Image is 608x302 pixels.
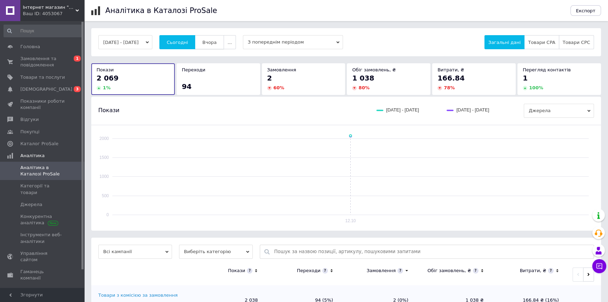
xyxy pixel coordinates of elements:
[228,268,245,274] div: Покази
[352,74,374,82] span: 1 038
[23,4,75,11] span: Інтернет магазин "Smart Shop"
[159,35,196,49] button: Сьогодні
[227,40,232,45] span: ...
[97,74,119,82] span: 2 069
[345,218,356,223] text: 12.10
[179,245,253,259] span: Виберіть категорію
[267,67,296,72] span: Замовлення
[358,85,369,90] span: 80 %
[98,292,178,298] div: Товари з комісією за замовлення
[23,11,84,17] div: Ваш ID: 4053067
[167,40,188,45] span: Сьогодні
[528,40,555,45] span: Товари CPA
[99,155,109,160] text: 1500
[98,245,172,259] span: Всі кампанії
[273,85,284,90] span: 60 %
[20,129,39,135] span: Покупці
[524,104,594,118] span: Джерела
[99,174,109,179] text: 1000
[20,44,40,50] span: Головна
[20,56,65,68] span: Замовлення та повідомлення
[274,245,590,258] input: Пошук за назвою позиції, артикулу, пошуковими запитами
[267,74,272,82] span: 2
[106,212,109,217] text: 0
[74,56,81,62] span: 1
[366,268,396,274] div: Замовлення
[98,107,119,114] span: Покази
[97,67,114,72] span: Покази
[20,86,72,92] span: [DEMOGRAPHIC_DATA]
[484,35,524,49] button: Загальні дані
[20,287,38,294] span: Маркет
[529,85,543,90] span: 100 %
[297,268,320,274] div: Переходи
[20,165,65,177] span: Аналітика в Каталозі ProSale
[20,74,65,81] span: Товари та послуги
[243,35,343,49] span: З попереднім періодом
[102,193,109,198] text: 500
[20,269,65,281] span: Гаманець компанії
[20,183,65,195] span: Категорії та товари
[20,201,42,208] span: Джерела
[103,85,111,90] span: 1 %
[182,82,192,91] span: 94
[20,98,65,111] span: Показники роботи компанії
[99,136,109,141] text: 2000
[105,6,217,15] h1: Аналітика в Каталозі ProSale
[20,141,58,147] span: Каталог ProSale
[98,35,152,49] button: [DATE] - [DATE]
[524,35,559,49] button: Товари CPA
[520,268,546,274] div: Витрати, ₴
[576,8,596,13] span: Експорт
[563,40,590,45] span: Товари CPC
[523,74,528,82] span: 1
[20,232,65,244] span: Інструменти веб-аналітики
[592,259,606,273] button: Чат з покупцем
[523,67,571,72] span: Перегляд контактів
[202,40,217,45] span: Вчора
[488,40,521,45] span: Загальні дані
[437,74,464,82] span: 166.84
[195,35,224,49] button: Вчора
[4,25,82,37] input: Пошук
[20,213,65,226] span: Конкурентна аналітика
[224,35,236,49] button: ...
[20,116,39,123] span: Відгуки
[444,85,455,90] span: 78 %
[570,5,601,16] button: Експорт
[182,67,205,72] span: Переходи
[559,35,594,49] button: Товари CPC
[20,153,45,159] span: Аналітика
[352,67,396,72] span: Обіг замовлень, ₴
[437,67,464,72] span: Витрати, ₴
[74,86,81,92] span: 3
[428,268,471,274] div: Обіг замовлень, ₴
[20,250,65,263] span: Управління сайтом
